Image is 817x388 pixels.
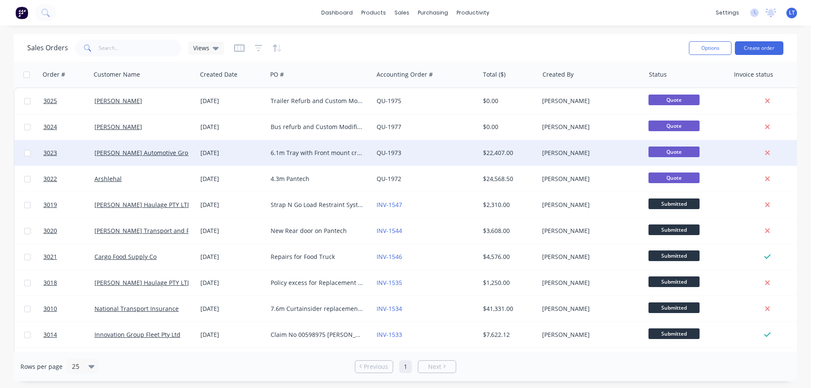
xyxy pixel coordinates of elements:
[200,279,264,287] div: [DATE]
[200,123,264,131] div: [DATE]
[542,227,637,235] div: [PERSON_NAME]
[789,9,795,17] span: LT
[43,270,94,296] a: 3018
[193,43,209,52] span: Views
[94,331,180,339] a: Innovation Group Fleet Pty Ltd
[483,175,533,183] div: $24,568.50
[43,88,94,114] a: 3025
[200,331,264,339] div: [DATE]
[377,331,402,339] a: INV-1533
[648,172,700,183] span: Quote
[200,70,237,79] div: Created Date
[20,362,63,371] span: Rows per page
[377,175,401,183] a: QU-1972
[43,192,94,218] a: 3019
[43,114,94,140] a: 3024
[271,253,365,261] div: Repairs for Food Truck
[43,279,57,287] span: 3018
[483,305,533,313] div: $41,331.00
[399,360,412,373] a: Page 1 is your current page
[43,123,57,131] span: 3024
[483,97,533,105] div: $0.00
[734,70,773,79] div: Invoice status
[43,201,57,209] span: 3019
[648,147,700,157] span: Quote
[711,6,743,19] div: settings
[200,253,264,261] div: [DATE]
[377,305,402,313] a: INV-1534
[452,6,494,19] div: productivity
[317,6,357,19] a: dashboard
[271,123,365,131] div: Bus refurb and Custom Modification
[483,149,533,157] div: $22,407.00
[43,296,94,322] a: 3010
[94,305,179,313] a: National Transport Insurance
[377,97,401,105] a: QU-1975
[43,244,94,270] a: 3021
[542,175,637,183] div: [PERSON_NAME]
[94,201,191,209] a: [PERSON_NAME] Haulage PTY LTD
[428,362,441,371] span: Next
[542,97,637,105] div: [PERSON_NAME]
[15,6,28,19] img: Factory
[357,6,390,19] div: products
[94,97,142,105] a: [PERSON_NAME]
[542,253,637,261] div: [PERSON_NAME]
[94,253,157,261] a: Cargo Food Supply Co
[43,218,94,244] a: 3020
[418,362,456,371] a: Next page
[377,70,433,79] div: Accounting Order #
[735,41,783,55] button: Create order
[377,201,402,209] a: INV-1547
[542,279,637,287] div: [PERSON_NAME]
[43,70,65,79] div: Order #
[483,201,533,209] div: $2,310.00
[377,227,402,235] a: INV-1544
[43,140,94,166] a: 3023
[270,70,284,79] div: PO #
[483,279,533,287] div: $1,250.00
[689,41,731,55] button: Options
[483,123,533,131] div: $0.00
[94,227,214,235] a: [PERSON_NAME] Transport and Removals
[99,40,182,57] input: Search...
[200,149,264,157] div: [DATE]
[542,201,637,209] div: [PERSON_NAME]
[200,175,264,183] div: [DATE]
[43,166,94,192] a: 3022
[43,322,94,348] a: 3014
[271,227,365,235] div: New Rear door on Pantech
[648,250,700,261] span: Submitted
[648,224,700,235] span: Submitted
[355,362,393,371] a: Previous page
[648,95,700,105] span: Quote
[648,328,700,339] span: Submitted
[94,123,142,131] a: [PERSON_NAME]
[648,302,700,313] span: Submitted
[43,348,94,374] a: 3017
[27,44,68,52] h1: Sales Orders
[271,279,365,287] div: Policy excess for Replacement 7.6m Curtainsider
[648,121,700,131] span: Quote
[648,276,700,287] span: Submitted
[483,70,506,79] div: Total ($)
[200,97,264,105] div: [DATE]
[271,305,365,313] div: 7.6m Curtainsider replacement Claim no 537836 - 460782 [PERSON_NAME] Haulage
[648,198,700,209] span: Submitted
[542,123,637,131] div: [PERSON_NAME]
[271,149,365,157] div: 6.1m Tray with Front mount crane
[43,253,57,261] span: 3021
[377,149,401,157] a: QU-1973
[271,97,365,105] div: Trailer Refurb and Custom Modifications
[271,331,365,339] div: Claim No 00598975 [PERSON_NAME] DC61QW Name is [PERSON_NAME] Policy no 322240798 GFT Booking no 5...
[364,362,388,371] span: Previous
[543,70,574,79] div: Created By
[483,253,533,261] div: $4,576.00
[43,149,57,157] span: 3023
[43,175,57,183] span: 3022
[271,201,365,209] div: Strap N Go Load Restraint System for [STREET_ADDRESS]
[200,201,264,209] div: [DATE]
[94,279,191,287] a: [PERSON_NAME] Haulage PTY LTD
[43,97,57,105] span: 3025
[377,279,402,287] a: INV-1535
